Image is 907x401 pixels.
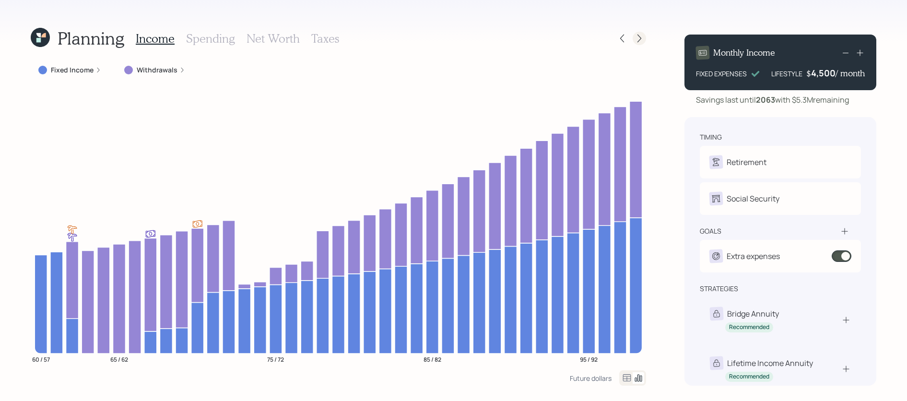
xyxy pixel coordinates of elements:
div: strategies [700,284,738,294]
div: LIFESTYLE [771,69,802,79]
h1: Planning [58,28,124,48]
tspan: 85 / 82 [424,355,441,363]
tspan: 95 / 92 [580,355,598,363]
h4: $ [806,68,811,79]
h4: / month [836,68,865,79]
b: 2063 [756,94,775,105]
div: timing [700,132,722,142]
tspan: 65 / 62 [110,355,128,363]
tspan: 75 / 72 [267,355,284,363]
div: Lifetime Income Annuity [727,357,813,369]
h4: Monthly Income [713,47,775,58]
div: 4,500 [811,67,836,79]
div: Recommended [729,323,769,331]
div: Savings last until with $5.3M remaining [696,94,849,106]
h3: Spending [186,32,235,46]
div: Bridge Annuity [727,308,779,319]
div: goals [700,226,721,236]
h3: Taxes [311,32,339,46]
div: FIXED EXPENSES [696,69,747,79]
h3: Net Worth [247,32,300,46]
div: Extra expenses [727,250,780,262]
tspan: 60 / 57 [32,355,50,363]
div: Future dollars [570,374,612,383]
h3: Income [136,32,175,46]
div: Recommended [729,373,769,381]
label: Fixed Income [51,65,94,75]
label: Withdrawals [137,65,177,75]
div: Retirement [727,156,766,168]
div: Social Security [727,193,779,204]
